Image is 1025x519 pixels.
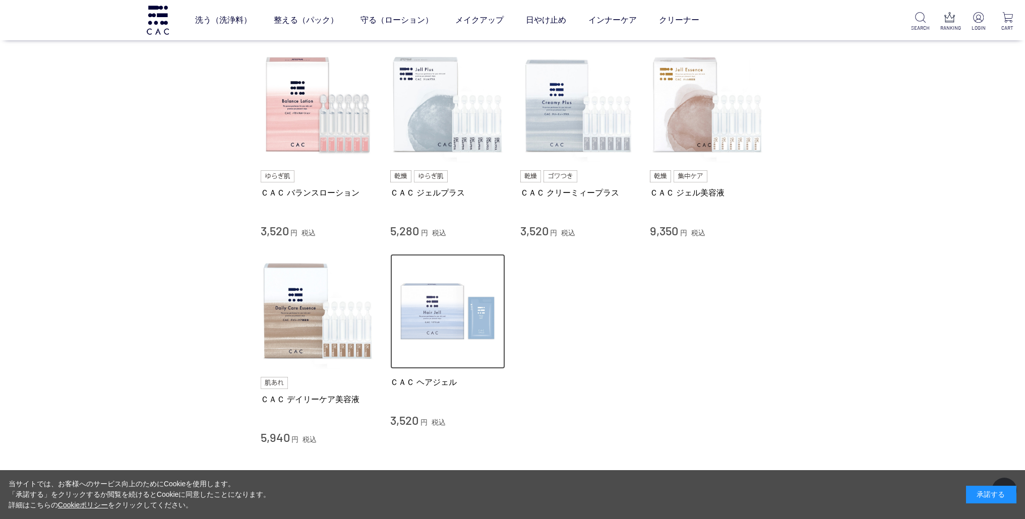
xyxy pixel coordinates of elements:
a: ＣＡＣ クリーミィープラス [520,187,635,198]
span: 税込 [432,229,446,237]
span: 円 [550,229,557,237]
a: ＣＡＣ ジェルプラス [390,187,505,198]
span: 5,280 [390,223,419,238]
a: RANKING [940,12,959,32]
img: 肌あれ [261,377,288,389]
span: 円 [420,418,428,426]
img: 乾燥 [390,170,411,182]
img: ゆらぎ肌 [261,170,295,182]
a: メイクアップ [455,6,504,34]
img: ＣＡＣ ジェル美容液 [650,48,765,163]
span: 税込 [303,435,317,443]
a: 洗う（洗浄料） [195,6,252,34]
a: 日やけ止め [526,6,566,34]
img: ゴワつき [544,170,577,182]
a: ＣＡＣ バランスローション [261,187,376,198]
img: ＣＡＣ クリーミィープラス [520,48,635,163]
img: ＣＡＣ バランスローション [261,48,376,163]
img: ＣＡＣ ヘアジェル [390,254,505,369]
img: ＣＡＣ デイリーケア美容液 [261,254,376,369]
img: ＣＡＣ ジェルプラス [390,48,505,163]
span: 3,520 [390,413,418,427]
a: 整える（パック） [274,6,338,34]
span: 3,520 [520,223,549,238]
p: LOGIN [969,24,988,32]
a: SEARCH [911,12,930,32]
p: RANKING [940,24,959,32]
p: CART [998,24,1017,32]
span: 税込 [561,229,575,237]
img: ゆらぎ肌 [414,170,448,182]
span: 9,350 [650,223,678,238]
p: SEARCH [911,24,930,32]
span: 税込 [302,229,316,237]
span: 円 [421,229,428,237]
a: Cookieポリシー [58,501,108,509]
span: 3,520 [261,223,289,238]
a: CART [998,12,1017,32]
img: 集中ケア [674,170,708,182]
span: 税込 [691,229,705,237]
span: 5,940 [261,430,290,444]
div: 承諾する [966,486,1016,503]
div: 当サイトでは、お客様へのサービス向上のためにCookieを使用します。 「承諾する」をクリックするか閲覧を続けるとCookieに同意したことになります。 詳細はこちらの をクリックしてください。 [9,479,271,510]
a: LOGIN [969,12,988,32]
span: 円 [290,229,297,237]
span: 円 [680,229,687,237]
img: 乾燥 [520,170,541,182]
img: logo [145,6,170,34]
a: ＣＡＣ ジェル美容液 [650,187,765,198]
a: 守る（ローション） [360,6,433,34]
span: 税込 [432,418,446,426]
span: 円 [291,435,298,443]
a: ＣＡＣ デイリーケア美容液 [261,394,376,405]
a: インナーケア [588,6,637,34]
a: クリーナー [659,6,699,34]
img: 乾燥 [650,170,671,182]
a: ＣＡＣ ヘアジェル [390,377,505,387]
